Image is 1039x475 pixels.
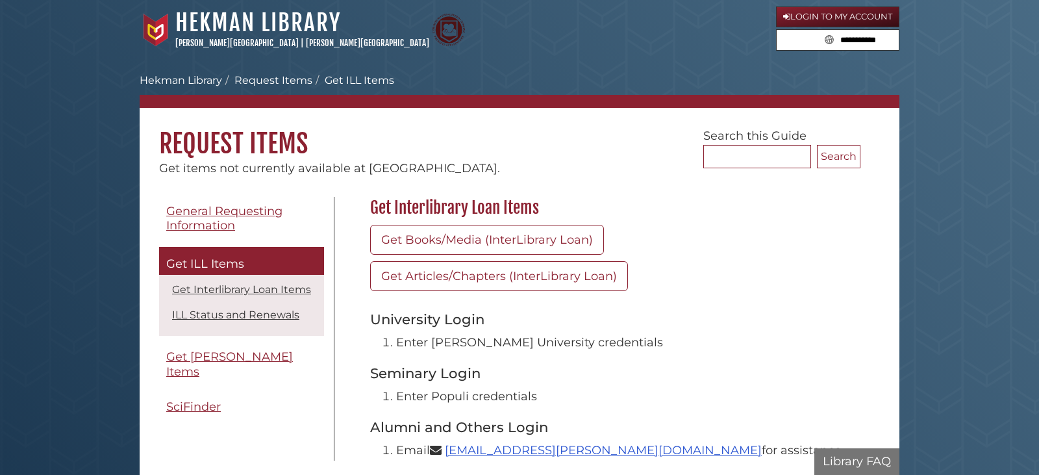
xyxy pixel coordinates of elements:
[159,392,324,422] a: SciFinder
[166,350,293,379] span: Get [PERSON_NAME] Items
[159,342,324,386] a: Get [PERSON_NAME] Items
[175,38,299,48] a: [PERSON_NAME][GEOGRAPHIC_DATA]
[814,448,899,475] button: Library FAQ
[234,74,312,86] a: Request Items
[140,73,899,108] nav: breadcrumb
[370,365,854,381] h3: Seminary Login
[159,247,324,276] a: Get ILL Items
[370,311,854,327] h3: University Login
[776,29,899,51] form: Search library guides, policies, and FAQs.
[370,418,854,435] h3: Alumni and Others Login
[817,145,860,168] button: Search
[364,198,860,218] h2: Get Interlibrary Loan Items
[175,8,341,37] a: Hekman Library
[370,261,628,291] a: Get Articles/Chapters (InterLibrary Loan)
[166,204,282,233] span: General Requesting Information
[301,38,304,48] span: |
[306,38,429,48] a: [PERSON_NAME][GEOGRAPHIC_DATA]
[821,30,838,47] button: Search
[396,442,854,459] li: Email for assistance
[172,283,311,296] a: Get Interlibrary Loan Items
[370,225,604,255] a: Get Books/Media (InterLibrary Loan)
[159,197,324,428] div: Guide Pages
[140,74,222,86] a: Hekman Library
[159,161,500,175] span: Get items not currently available at [GEOGRAPHIC_DATA].
[140,108,899,160] h1: Request Items
[396,334,854,352] li: Enter [PERSON_NAME] University credentials
[432,14,465,46] img: Calvin Theological Seminary
[166,257,244,271] span: Get ILL Items
[172,309,299,321] a: ILL Status and Renewals
[166,400,221,414] span: SciFinder
[159,197,324,240] a: General Requesting Information
[776,6,899,27] a: Login to My Account
[445,443,762,457] a: [EMAIL_ADDRESS][PERSON_NAME][DOMAIN_NAME]
[312,73,394,88] li: Get ILL Items
[396,388,854,405] li: Enter Populi credentials
[140,14,172,46] img: Calvin University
